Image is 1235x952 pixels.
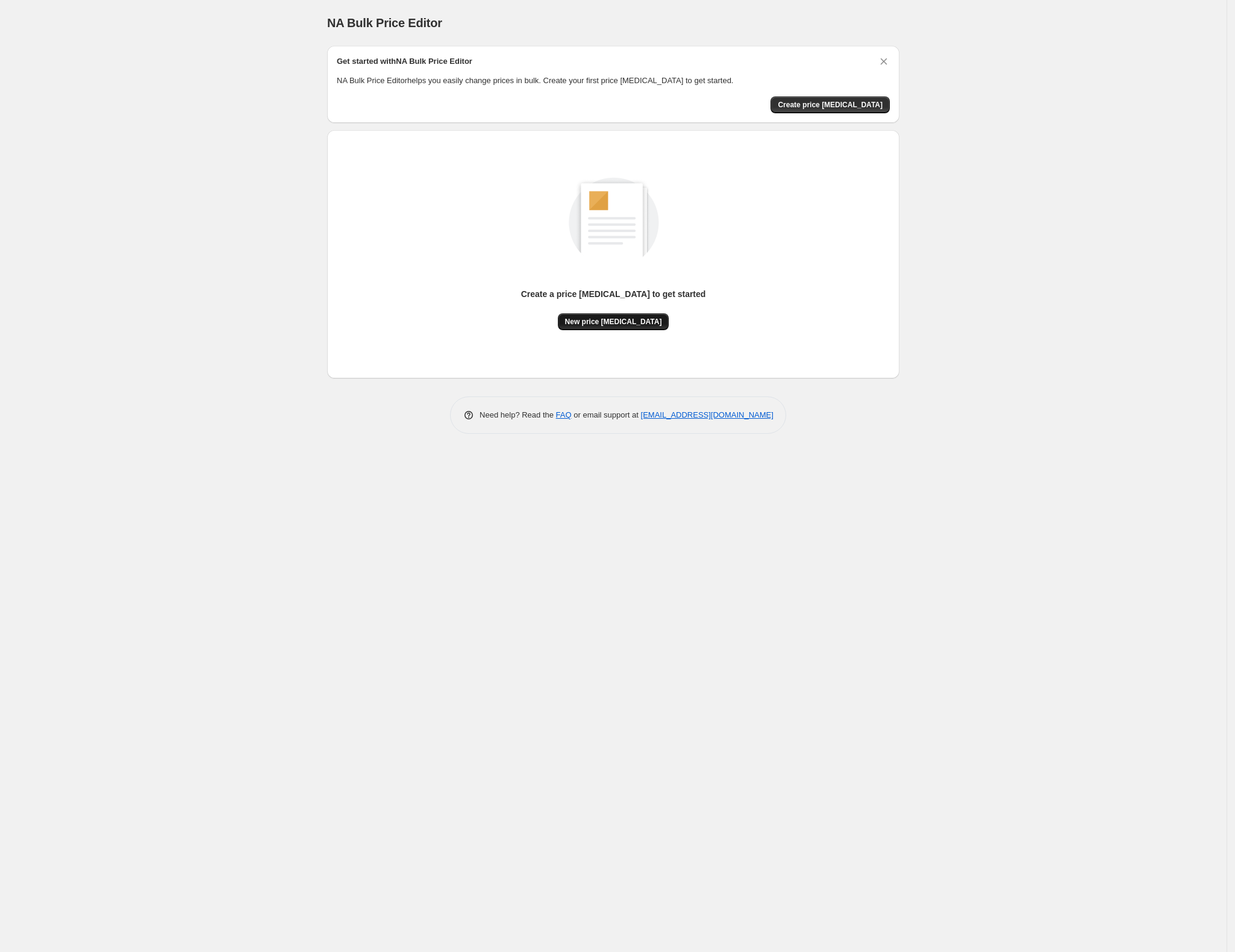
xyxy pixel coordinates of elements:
[878,55,890,67] button: Dismiss card
[771,96,890,113] button: Create price change job
[337,55,472,67] h2: Get started with NA Bulk Price Editor
[558,313,669,330] button: New price [MEDICAL_DATA]
[565,317,662,327] span: New price [MEDICAL_DATA]
[337,75,890,87] p: NA Bulk Price Editor helps you easily change prices in bulk. Create your first price [MEDICAL_DAT...
[480,410,556,419] span: Need help? Read the
[556,410,572,419] a: FAQ
[327,16,442,30] span: NA Bulk Price Editor
[641,410,774,419] a: [EMAIL_ADDRESS][DOMAIN_NAME]
[572,410,641,419] span: or email support at
[521,288,706,300] p: Create a price [MEDICAL_DATA] to get started
[778,100,883,110] span: Create price [MEDICAL_DATA]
